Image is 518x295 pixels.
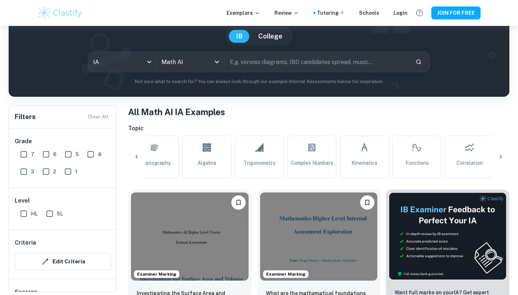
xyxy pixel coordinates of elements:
[389,192,506,280] img: Thumbnail
[31,150,34,158] span: 7
[15,137,111,146] h6: Grade
[405,159,429,167] span: Functions
[260,192,378,281] img: Math AI IA example thumbnail: What are the mathematical foundations of
[263,271,308,277] span: Examiner Marking
[227,9,260,17] p: Exemplars
[291,159,333,167] span: Complex Numbers
[15,196,111,205] h6: Level
[15,239,36,247] h6: Criteria
[212,57,222,67] button: Open
[351,159,377,167] span: Kinematics
[229,30,250,43] button: IB
[231,195,246,210] button: Please log in to bookmark exemplars
[359,9,379,17] a: Schools
[31,210,38,218] span: HL
[413,7,426,19] button: Help and Feedback
[15,112,36,122] h6: Filters
[413,56,425,68] button: Search
[76,150,79,158] span: 5
[225,52,410,72] input: E.g. voronoi diagrams, IBD candidates spread, music...
[360,195,374,210] button: Please log in to bookmark exemplars
[98,150,101,158] span: 4
[134,271,179,277] span: Examiner Marking
[37,6,83,20] img: Clastify logo
[57,210,63,218] span: SL
[138,159,171,167] span: Cryptography
[128,124,509,133] h6: Topic
[14,78,504,85] p: Not sure what to search for? You can always look through our example Internal Assessments below f...
[15,253,111,270] button: Edit Criteria
[31,168,34,176] span: 3
[274,9,299,17] p: Review
[251,30,290,43] button: College
[128,105,509,118] h1: All Math AI IA Examples
[131,192,249,281] img: Math AI IA example thumbnail: Investigating the Surface Area and Volum
[197,159,216,167] span: Algebra
[244,159,275,167] span: Trigonometry
[431,6,481,19] button: JOIN FOR FREE
[88,52,156,72] div: IA
[53,168,56,176] span: 2
[53,150,56,158] span: 6
[394,9,408,17] a: Login
[456,159,483,167] span: Correlation
[75,168,77,176] span: 1
[317,9,345,17] a: Tutoring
